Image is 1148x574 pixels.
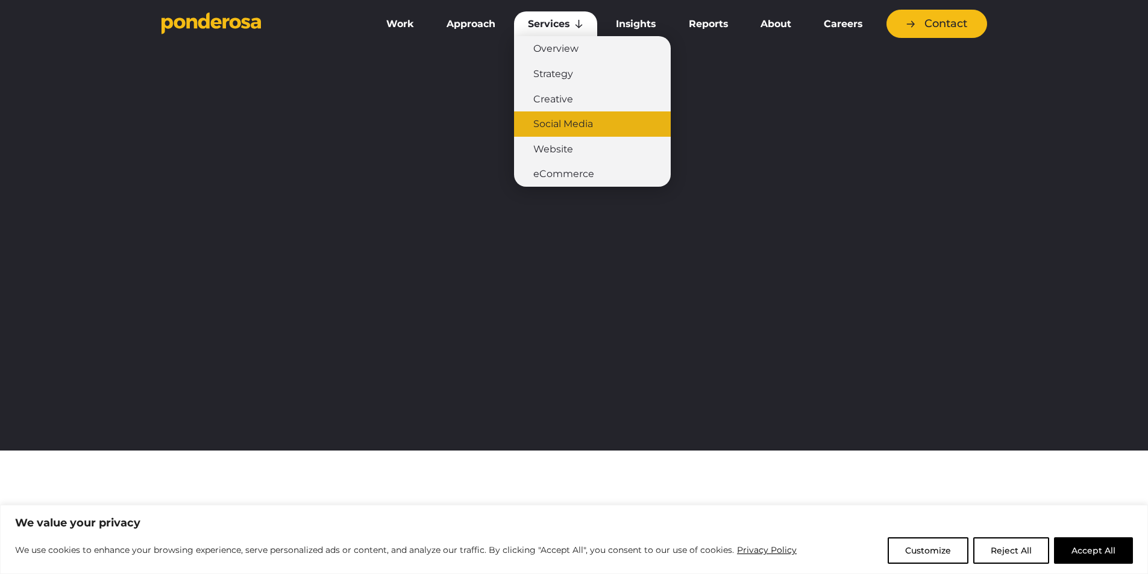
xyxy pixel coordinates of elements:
a: Overview [514,36,671,61]
button: Accept All [1054,537,1133,564]
a: Privacy Policy [736,543,797,557]
p: We use cookies to enhance your browsing experience, serve personalized ads or content, and analyz... [15,543,797,557]
a: Insights [602,11,670,37]
a: About [747,11,805,37]
a: Careers [810,11,876,37]
p: We value your privacy [15,516,1133,530]
a: Website [514,137,671,162]
button: Reject All [973,537,1049,564]
a: Creative [514,87,671,112]
a: Reports [675,11,742,37]
a: Approach [433,11,509,37]
button: Customize [888,537,968,564]
a: Strategy [514,61,671,87]
a: Go to homepage [162,12,354,36]
a: Work [372,11,428,37]
a: Social Media [514,111,671,137]
a: eCommerce [514,161,671,187]
a: Contact [886,10,987,38]
a: Services [514,11,597,37]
